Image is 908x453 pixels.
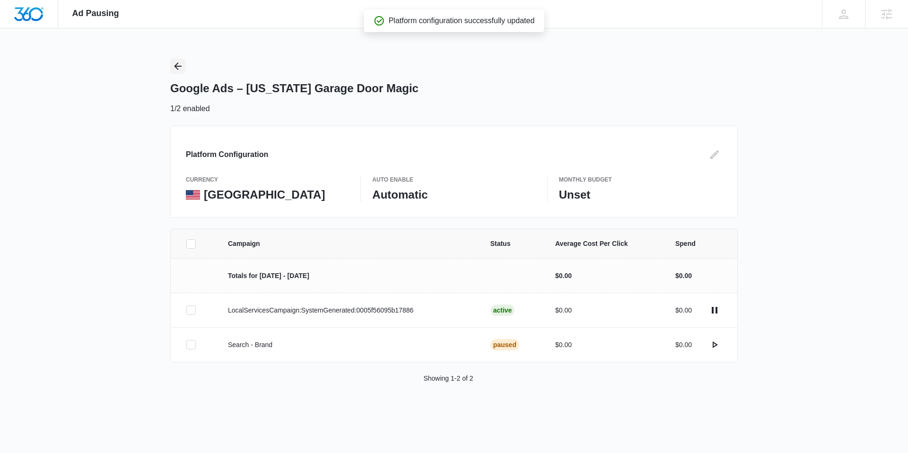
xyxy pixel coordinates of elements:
div: Paused [490,339,519,350]
h1: Google Ads – [US_STATE] Garage Door Magic [170,81,419,96]
p: currency [186,175,349,184]
button: actions.pause [707,303,722,318]
p: [GEOGRAPHIC_DATA] [204,188,325,202]
p: Auto Enable [372,175,535,184]
p: Showing 1-2 of 2 [423,374,473,383]
button: Edit [707,147,722,162]
p: 1/2 enabled [170,103,210,114]
button: Back [170,59,185,74]
span: Ad Pausing [72,9,119,18]
span: Average Cost Per Click [555,239,653,249]
p: $0.00 [675,340,692,350]
span: Status [490,239,533,249]
div: Active [490,305,515,316]
img: United States [186,190,200,200]
p: Automatic [372,188,535,202]
p: Monthly Budget [559,175,722,184]
p: LocalServicesCampaign:SystemGenerated:0005f56095b17886 [228,305,468,315]
p: $0.00 [555,271,653,281]
p: Totals for [DATE] - [DATE] [228,271,468,281]
p: Unset [559,188,722,202]
span: Campaign [228,239,468,249]
p: $0.00 [555,340,653,350]
p: $0.00 [675,271,692,281]
p: $0.00 [555,305,653,315]
span: Spend [675,239,722,249]
h3: Platform Configuration [186,149,268,160]
p: Platform configuration successfully updated [389,15,535,26]
button: actions.activate [707,337,722,352]
p: $0.00 [675,305,692,315]
p: Search - Brand [228,340,468,350]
